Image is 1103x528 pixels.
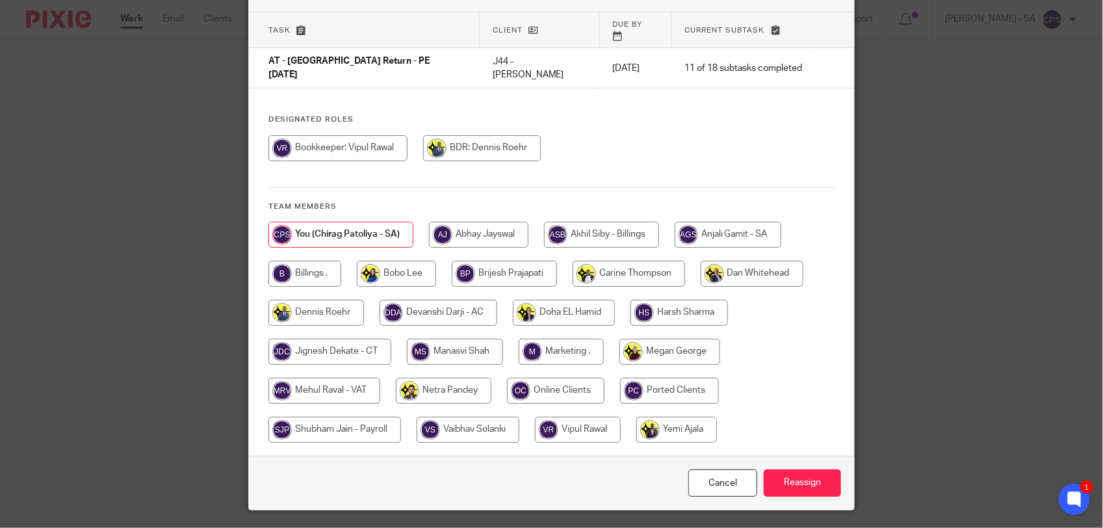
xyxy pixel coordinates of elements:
span: AT - [GEOGRAPHIC_DATA] Return - PE [DATE] [268,57,430,80]
h4: Team members [268,202,835,212]
span: Current subtask [685,27,765,34]
p: [DATE] [612,62,658,75]
span: Task [268,27,291,34]
td: 11 of 18 subtasks completed [671,48,815,88]
a: Close this dialog window [688,469,757,497]
p: J44 - [PERSON_NAME] [493,55,587,82]
input: Reassign [764,469,841,497]
div: 1 [1080,481,1093,494]
span: Due by [613,21,643,28]
span: Client [493,27,523,34]
h4: Designated Roles [268,114,835,125]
